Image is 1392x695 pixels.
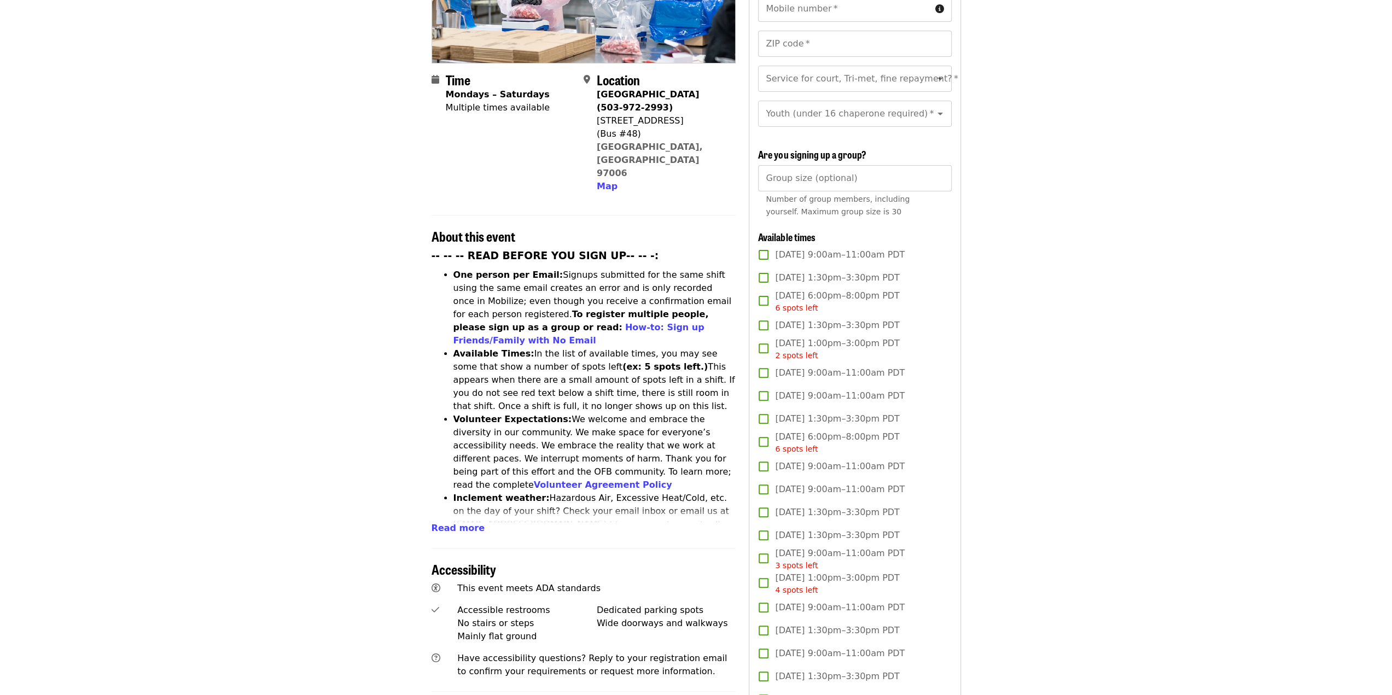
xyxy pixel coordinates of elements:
span: This event meets ADA standards [457,583,601,593]
li: Signups submitted for the same shift using the same email creates an error and is only recorded o... [453,268,736,347]
span: Number of group members, including yourself. Maximum group size is 30 [766,195,910,216]
span: [DATE] 1:30pm–3:30pm PDT [775,506,899,519]
span: [DATE] 1:00pm–3:00pm PDT [775,337,899,361]
strong: (ex: 5 spots left.) [622,361,708,372]
span: 6 spots left [775,303,818,312]
span: Accessibility [432,559,496,579]
div: Accessible restrooms [457,604,597,617]
button: Read more [432,522,485,535]
strong: Inclement weather: [453,493,550,503]
span: Map [597,181,618,191]
span: 3 spots left [775,561,818,570]
span: [DATE] 1:00pm–3:00pm PDT [775,571,899,596]
strong: -- -- -- READ BEFORE YOU SIGN UP-- -- -: [432,250,659,261]
div: Wide doorways and walkways [597,617,736,630]
a: Volunteer Agreement Policy [534,480,672,490]
li: Hazardous Air, Excessive Heat/Cold, etc. on the day of your shift? Check your email inbox or emai... [453,492,736,557]
span: [DATE] 6:00pm–8:00pm PDT [775,430,899,455]
span: [DATE] 9:00am–11:00am PDT [775,248,905,261]
span: Read more [432,523,485,533]
span: 2 spots left [775,351,818,360]
span: [DATE] 9:00am–11:00am PDT [775,389,905,402]
i: calendar icon [432,74,439,85]
div: No stairs or steps [457,617,597,630]
span: [DATE] 9:00am–11:00am PDT [775,601,905,614]
span: [DATE] 1:30pm–3:30pm PDT [775,319,899,332]
i: map-marker-alt icon [584,74,590,85]
div: [STREET_ADDRESS] [597,114,727,127]
strong: [GEOGRAPHIC_DATA] (503-972-2993) [597,89,699,113]
span: [DATE] 9:00am–11:00am PDT [775,366,905,379]
span: [DATE] 1:30pm–3:30pm PDT [775,412,899,425]
span: [DATE] 1:30pm–3:30pm PDT [775,529,899,542]
span: Time [446,70,470,89]
span: 6 spots left [775,445,818,453]
a: How-to: Sign up Friends/Family with No Email [453,322,704,346]
input: ZIP code [758,31,951,57]
strong: Available Times: [453,348,534,359]
span: [DATE] 9:00am–11:00am PDT [775,647,905,660]
span: About this event [432,226,515,246]
input: [object Object] [758,165,951,191]
i: universal-access icon [432,583,440,593]
i: check icon [432,605,439,615]
span: 4 spots left [775,586,818,594]
div: Multiple times available [446,101,550,114]
span: [DATE] 9:00am–11:00am PDT [775,547,905,571]
span: Are you signing up a group? [758,147,866,161]
span: [DATE] 9:00am–11:00am PDT [775,460,905,473]
li: In the list of available times, you may see some that show a number of spots left This appears wh... [453,347,736,413]
strong: Mondays – Saturdays [446,89,550,100]
strong: Volunteer Expectations: [453,414,572,424]
span: [DATE] 1:30pm–3:30pm PDT [775,670,899,683]
button: Map [597,180,618,193]
li: We welcome and embrace the diversity in our community. We make space for everyone’s accessibility... [453,413,736,492]
i: circle-info icon [935,4,944,14]
span: [DATE] 6:00pm–8:00pm PDT [775,289,899,314]
div: Mainly flat ground [457,630,597,643]
span: [DATE] 1:30pm–3:30pm PDT [775,271,899,284]
span: Have accessibility questions? Reply to your registration email to confirm your requirements or re... [457,653,727,676]
strong: One person per Email: [453,270,563,280]
span: [DATE] 1:30pm–3:30pm PDT [775,624,899,637]
a: [GEOGRAPHIC_DATA], [GEOGRAPHIC_DATA] 97006 [597,142,703,178]
button: Open [933,106,948,121]
strong: To register multiple people, please sign up as a group or read: [453,309,709,332]
button: Open [933,71,948,86]
span: [DATE] 9:00am–11:00am PDT [775,483,905,496]
div: (Bus #48) [597,127,727,141]
span: Available times [758,230,815,244]
div: Dedicated parking spots [597,604,736,617]
i: question-circle icon [432,653,440,663]
span: Location [597,70,640,89]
